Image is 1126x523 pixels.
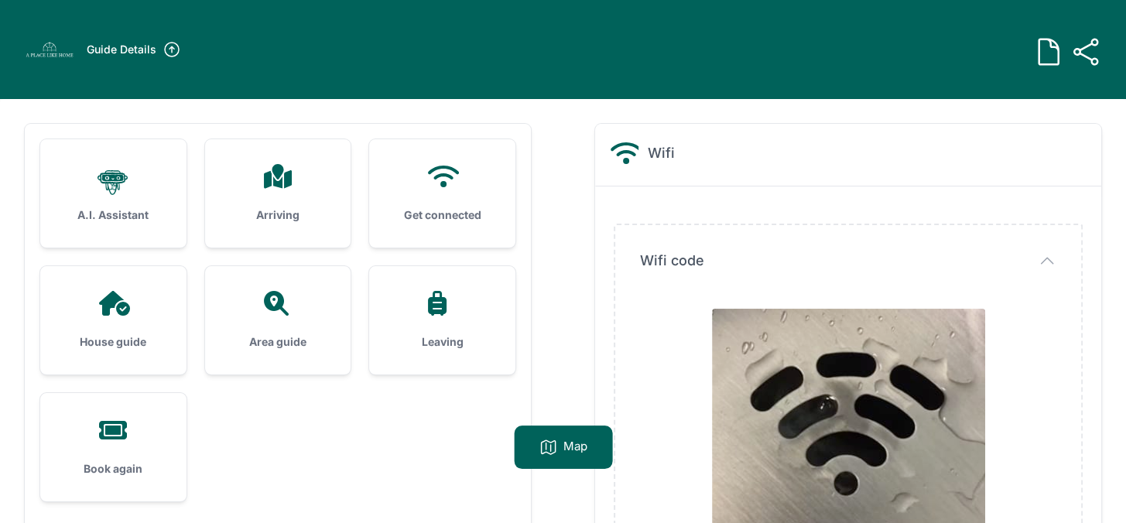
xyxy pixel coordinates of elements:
a: Guide Details [87,40,181,59]
a: Get connected [369,139,515,248]
h3: House guide [65,334,162,350]
h3: Leaving [394,334,491,350]
img: h5d4vz88njeuuwvnq6s3l64f67o7 [25,25,74,74]
h3: A.I. Assistant [65,207,162,223]
h3: Area guide [230,334,327,350]
h2: Wifi [648,142,675,164]
a: Area guide [205,266,351,374]
h3: Get connected [394,207,491,223]
span: Wifi code [640,250,704,272]
h3: Guide Details [87,42,156,57]
a: House guide [40,266,187,374]
a: Leaving [369,266,515,374]
h3: Book again [65,461,162,477]
a: Arriving [205,139,351,248]
h3: Arriving [230,207,327,223]
button: Wifi code [640,250,1056,272]
a: Book again [40,393,187,501]
p: Map [563,438,587,456]
a: A.I. Assistant [40,139,187,248]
